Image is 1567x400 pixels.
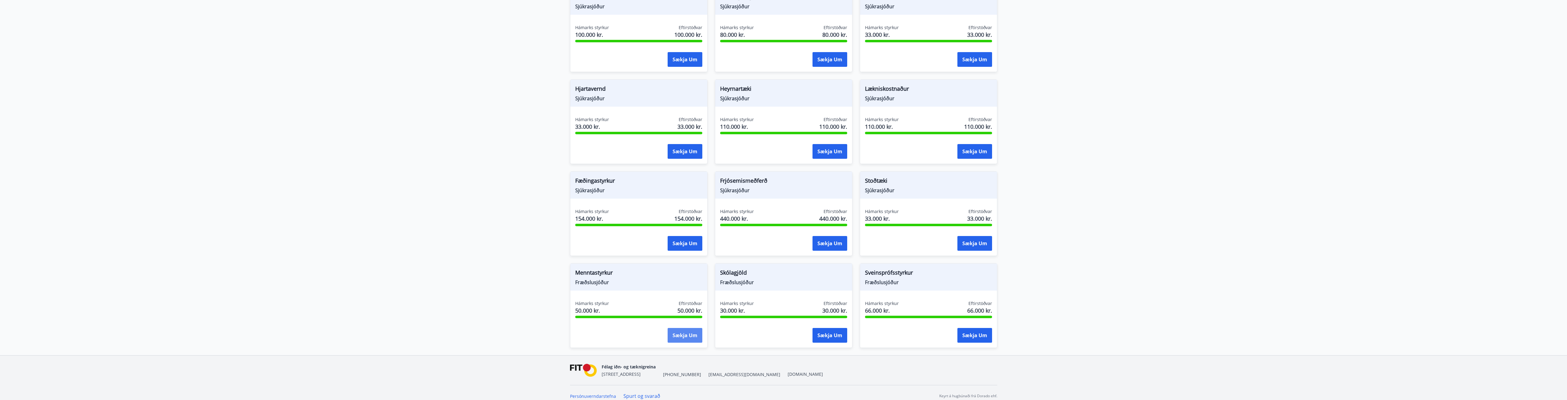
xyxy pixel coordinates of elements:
span: Eftirstöðvar [824,300,847,307]
span: 33.000 kr. [967,215,992,223]
span: Eftirstöðvar [824,116,847,123]
span: Fræðslusjóður [575,279,702,286]
span: Hjartavernd [575,85,702,95]
span: Hámarks styrkur [865,208,899,215]
button: Sækja um [957,236,992,251]
span: 30.000 kr. [720,307,754,314]
span: Skólagjöld [720,269,847,279]
span: 100.000 kr. [575,31,609,39]
span: Hámarks styrkur [865,25,899,31]
span: 80.000 kr. [822,31,847,39]
span: Sjúkrasjóður [720,3,847,10]
span: 33.000 kr. [865,215,899,223]
span: Sjúkrasjóður [865,187,992,194]
img: FPQVkF9lTnNbbaRSFyT17YYeljoOGk5m51IhT0bO.png [570,364,597,377]
span: 33.000 kr. [575,123,609,131]
span: Hámarks styrkur [865,300,899,307]
span: 440.000 kr. [819,215,847,223]
span: Eftirstöðvar [968,208,992,215]
span: 110.000 kr. [819,123,847,131]
span: Sjúkrasjóður [575,95,702,102]
span: Fræðslusjóður [720,279,847,286]
span: 100.000 kr. [674,31,702,39]
span: Sjúkrasjóður [865,95,992,102]
span: 110.000 kr. [865,123,899,131]
span: Hámarks styrkur [575,208,609,215]
span: Lækniskostnaður [865,85,992,95]
p: Keyrt á hugbúnaði frá Dorado ehf. [939,393,997,399]
span: 154.000 kr. [674,215,702,223]
span: Menntastyrkur [575,269,702,279]
span: Eftirstöðvar [968,300,992,307]
span: [EMAIL_ADDRESS][DOMAIN_NAME] [708,371,780,378]
span: Eftirstöðvar [679,300,702,307]
a: [DOMAIN_NAME] [788,371,823,377]
span: Sjúkrasjóður [575,3,702,10]
button: Sækja um [813,144,847,159]
span: Sjúkrasjóður [720,187,847,194]
span: Eftirstöðvar [968,25,992,31]
span: Sjúkrasjóður [720,95,847,102]
span: 50.000 kr. [575,307,609,314]
a: Spurt og svarað [623,393,660,399]
span: 440.000 kr. [720,215,754,223]
button: Sækja um [668,236,702,251]
span: 110.000 kr. [720,123,754,131]
span: 80.000 kr. [720,31,754,39]
span: 66.000 kr. [865,307,899,314]
span: Fæðingastyrkur [575,177,702,187]
span: 154.000 kr. [575,215,609,223]
span: Eftirstöðvar [679,208,702,215]
span: Fræðslusjóður [865,279,992,286]
button: Sækja um [668,328,702,343]
span: Stoðtæki [865,177,992,187]
span: [STREET_ADDRESS] [602,371,641,377]
button: Sækja um [813,236,847,251]
span: 66.000 kr. [967,307,992,314]
span: Hámarks styrkur [575,25,609,31]
span: [PHONE_NUMBER] [663,371,701,378]
button: Sækja um [957,52,992,67]
span: Sjúkrasjóður [865,3,992,10]
a: Persónuverndarstefna [570,393,616,399]
span: 33.000 kr. [967,31,992,39]
span: Eftirstöðvar [679,116,702,123]
span: Hámarks styrkur [575,116,609,123]
span: Heyrnartæki [720,85,847,95]
span: Hámarks styrkur [720,208,754,215]
span: 30.000 kr. [822,307,847,314]
span: Frjósemismeðferð [720,177,847,187]
button: Sækja um [813,328,847,343]
button: Sækja um [957,144,992,159]
span: 110.000 kr. [964,123,992,131]
span: 33.000 kr. [865,31,899,39]
span: Hámarks styrkur [865,116,899,123]
button: Sækja um [668,144,702,159]
button: Sækja um [957,328,992,343]
span: Eftirstöðvar [824,25,847,31]
button: Sækja um [813,52,847,67]
button: Sækja um [668,52,702,67]
span: 50.000 kr. [677,307,702,314]
span: Eftirstöðvar [679,25,702,31]
span: Sveinsprófsstyrkur [865,269,992,279]
span: Eftirstöðvar [968,116,992,123]
span: Hámarks styrkur [720,116,754,123]
span: Hámarks styrkur [575,300,609,307]
span: Hámarks styrkur [720,25,754,31]
span: Eftirstöðvar [824,208,847,215]
span: Sjúkrasjóður [575,187,702,194]
span: Hámarks styrkur [720,300,754,307]
span: 33.000 kr. [677,123,702,131]
span: Félag iðn- og tæknigreina [602,364,656,370]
